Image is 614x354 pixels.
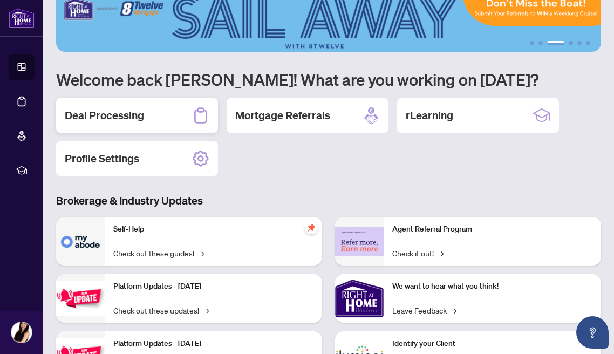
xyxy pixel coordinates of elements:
p: Self-Help [113,223,313,235]
img: Profile Icon [11,322,32,343]
img: Self-Help [56,217,105,265]
button: 6 [586,41,590,45]
button: 4 [569,41,573,45]
h2: Profile Settings [65,151,139,166]
button: 1 [530,41,534,45]
h3: Brokerage & Industry Updates [56,193,601,208]
a: Check it out!→ [392,247,444,259]
a: Check out these updates!→ [113,304,209,316]
img: logo [9,8,35,28]
button: 2 [538,41,543,45]
p: We want to hear what you think! [392,281,592,292]
button: 3 [547,41,564,45]
p: Platform Updates - [DATE] [113,338,313,350]
img: Agent Referral Program [335,227,384,256]
h2: Deal Processing [65,108,144,123]
span: pushpin [305,221,318,234]
img: Platform Updates - July 21, 2025 [56,281,105,315]
img: We want to hear what you think! [335,274,384,323]
button: 5 [577,41,582,45]
h2: Mortgage Referrals [235,108,330,123]
p: Agent Referral Program [392,223,592,235]
h2: rLearning [406,108,453,123]
span: → [199,247,204,259]
p: Identify your Client [392,338,592,350]
button: Open asap [576,316,609,349]
a: Check out these guides!→ [113,247,204,259]
p: Platform Updates - [DATE] [113,281,313,292]
span: → [438,247,444,259]
span: → [451,304,456,316]
h1: Welcome back [PERSON_NAME]! What are you working on [DATE]? [56,69,601,90]
a: Leave Feedback→ [392,304,456,316]
span: → [203,304,209,316]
